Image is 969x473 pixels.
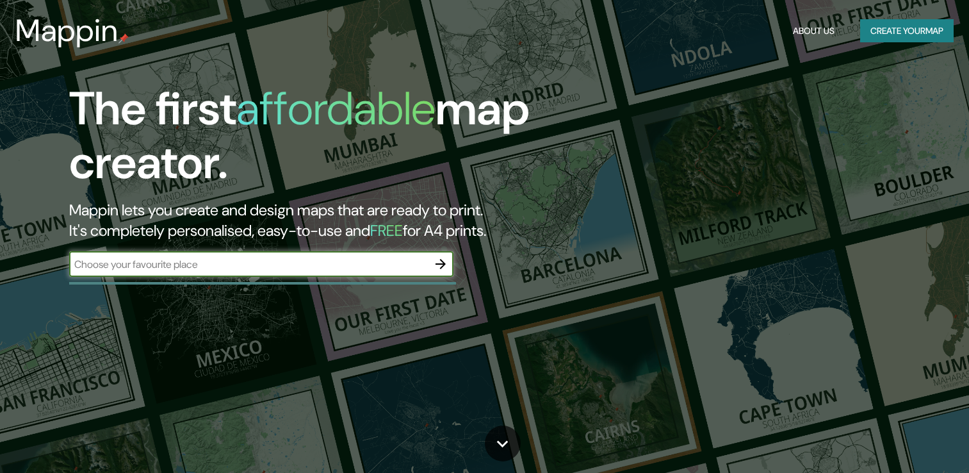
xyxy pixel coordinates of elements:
h1: The first map creator. [69,82,554,200]
input: Choose your favourite place [69,257,428,272]
button: About Us [788,19,840,43]
button: Create yourmap [860,19,954,43]
h5: FREE [370,220,403,240]
h2: Mappin lets you create and design maps that are ready to print. It's completely personalised, eas... [69,200,554,241]
h1: affordable [236,79,436,138]
img: mappin-pin [118,33,129,44]
h3: Mappin [15,13,118,49]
